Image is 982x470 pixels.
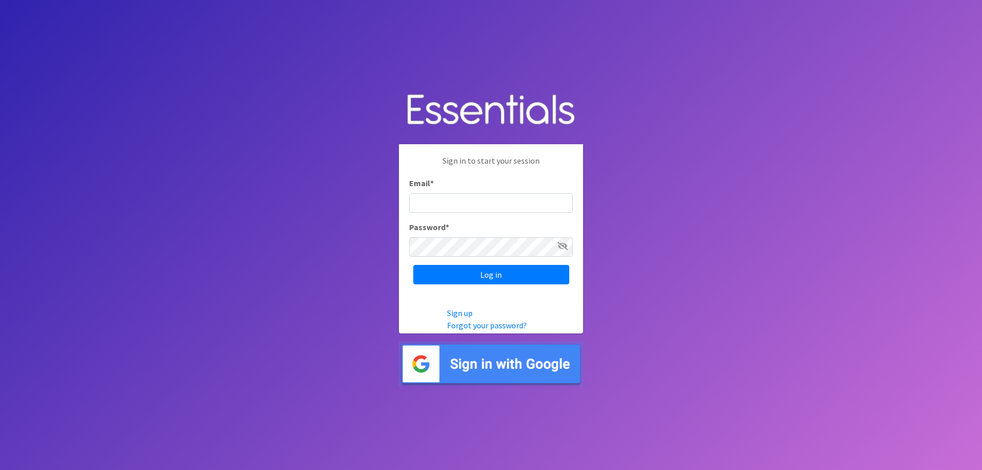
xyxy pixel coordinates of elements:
[399,342,583,386] img: Sign in with Google
[409,177,434,189] label: Email
[409,154,573,177] p: Sign in to start your session
[445,222,449,232] abbr: required
[409,221,449,233] label: Password
[447,320,527,330] a: Forgot your password?
[430,178,434,188] abbr: required
[399,84,583,137] img: Human Essentials
[447,308,473,318] a: Sign up
[413,265,569,284] input: Log in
